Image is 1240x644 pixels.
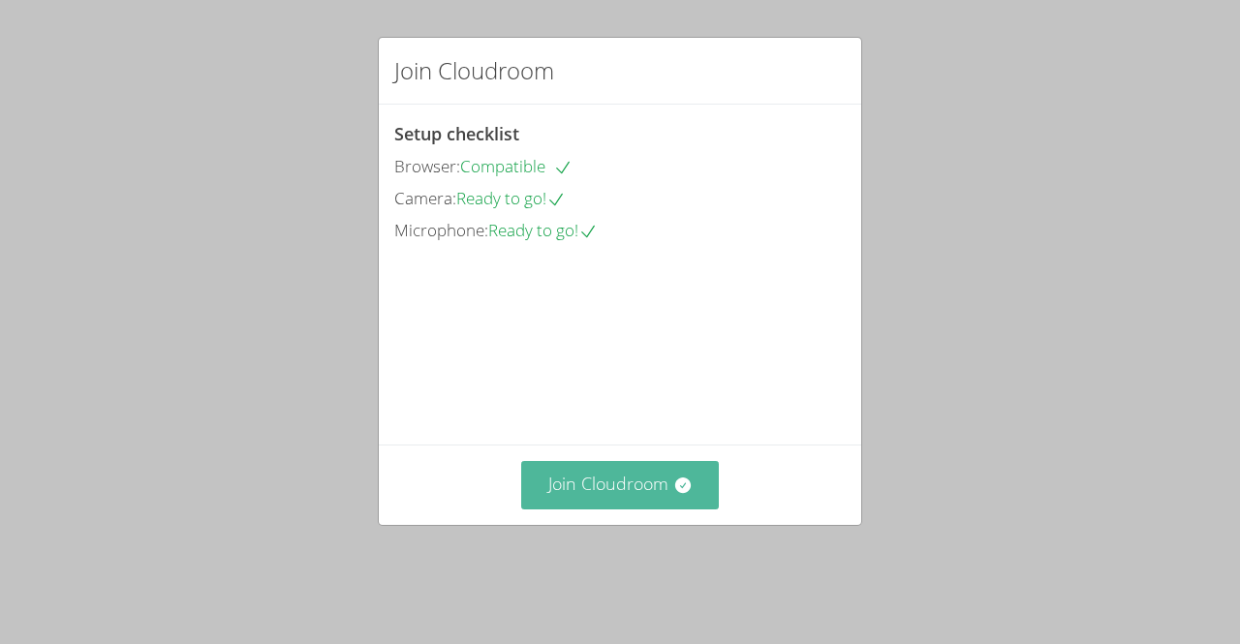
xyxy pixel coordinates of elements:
span: Ready to go! [488,219,598,241]
span: Browser: [394,155,460,177]
span: Setup checklist [394,122,519,145]
h2: Join Cloudroom [394,53,554,88]
span: Microphone: [394,219,488,241]
span: Camera: [394,187,456,209]
span: Ready to go! [456,187,566,209]
span: Compatible [460,155,573,177]
button: Join Cloudroom [521,461,720,508]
